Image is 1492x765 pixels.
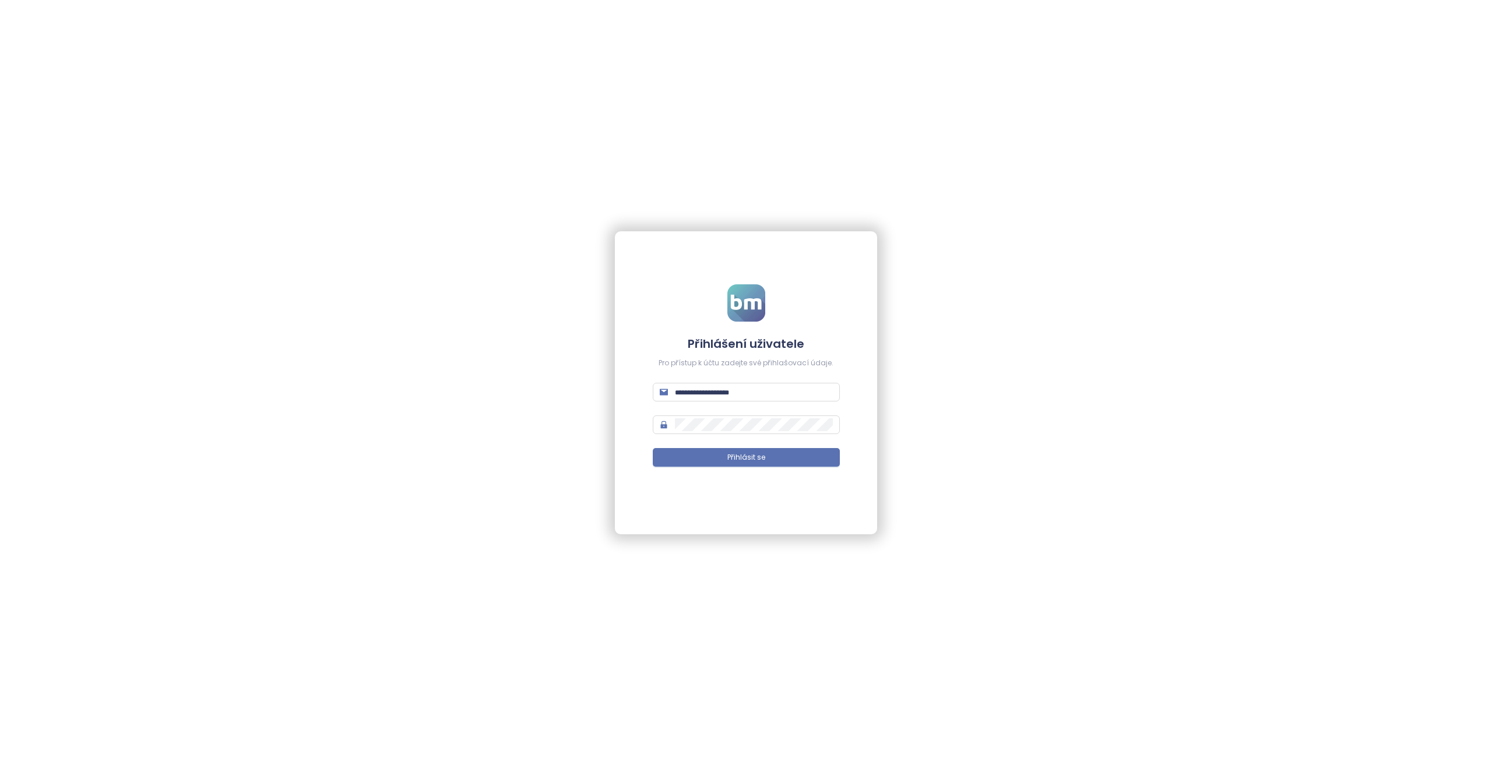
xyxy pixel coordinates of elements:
[660,421,668,429] span: lock
[653,336,840,352] h4: Přihlášení uživatele
[727,452,765,463] span: Přihlásit se
[660,388,668,396] span: mail
[727,284,765,322] img: logo
[653,448,840,467] button: Přihlásit se
[653,358,840,369] div: Pro přístup k účtu zadejte své přihlašovací údaje.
